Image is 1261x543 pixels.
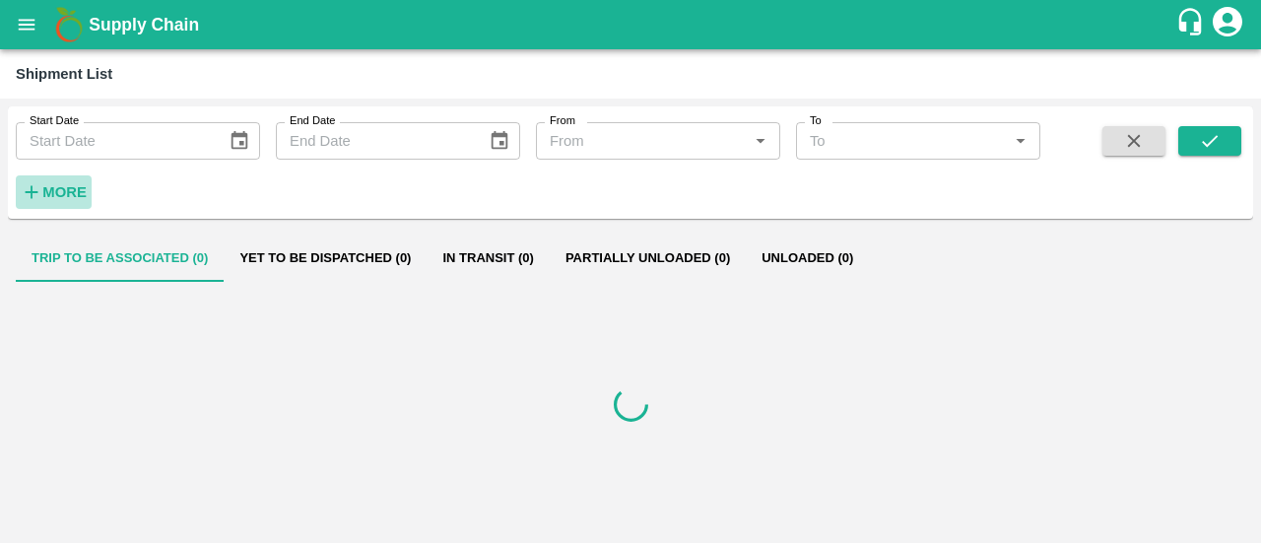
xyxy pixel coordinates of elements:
[290,113,335,129] label: End Date
[42,184,87,200] strong: More
[30,113,79,129] label: Start Date
[802,128,1002,154] input: To
[1008,128,1033,154] button: Open
[16,61,112,87] div: Shipment List
[427,235,549,282] button: In transit (0)
[1210,4,1245,45] div: account of current user
[16,235,224,282] button: Trip to be associated (0)
[550,235,746,282] button: Partially Unloaded (0)
[276,122,473,160] input: End Date
[89,15,199,34] b: Supply Chain
[748,128,773,154] button: Open
[16,122,213,160] input: Start Date
[16,175,92,209] button: More
[481,122,518,160] button: Choose date
[542,128,742,154] input: From
[224,235,427,282] button: Yet to be dispatched (0)
[746,235,869,282] button: Unloaded (0)
[550,113,575,129] label: From
[221,122,258,160] button: Choose date
[1175,7,1210,42] div: customer-support
[49,5,89,44] img: logo
[4,2,49,47] button: open drawer
[89,11,1175,38] a: Supply Chain
[810,113,822,129] label: To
